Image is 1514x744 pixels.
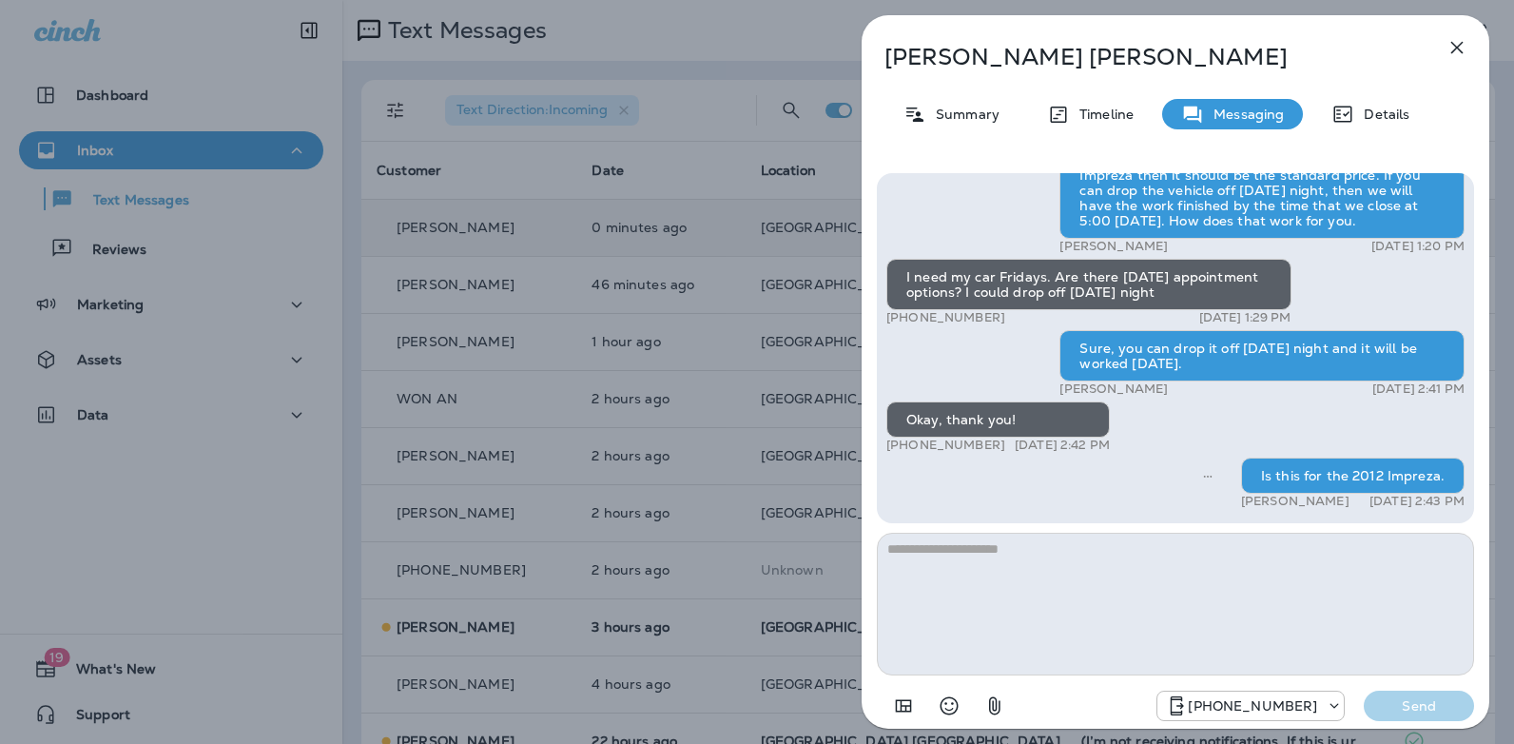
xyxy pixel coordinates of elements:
p: Messaging [1204,107,1284,122]
div: I need my car Fridays. Are there [DATE] appointment options? I could drop off [DATE] night [886,259,1291,310]
div: Okay, thank you! [886,401,1110,438]
p: [PHONE_NUMBER] [1188,698,1317,714]
p: [DATE] 2:43 PM [1369,494,1465,509]
div: Sure, you can drop it off [DATE] night and it will be worked [DATE]. [1059,330,1465,382]
div: Is this for the 2012 Impreza. [1241,458,1465,494]
p: Summary [926,107,1000,122]
p: [PERSON_NAME] [1059,239,1168,254]
p: [DATE] 2:42 PM [1015,438,1110,453]
span: Sent [1203,466,1213,483]
div: +1 (984) 409-9300 [1157,695,1344,717]
p: [PERSON_NAME] [PERSON_NAME] [884,44,1404,70]
button: Select an emoji [930,687,968,725]
p: Timeline [1070,107,1134,122]
p: [PERSON_NAME] [1241,494,1349,509]
p: [DATE] 1:20 PM [1371,239,1465,254]
p: [DATE] 2:41 PM [1372,382,1465,397]
p: Details [1354,107,1409,122]
p: [DATE] 1:29 PM [1199,310,1291,325]
div: [PERSON_NAME], if the oil filter is a special application it would be more expensive. If this is ... [1059,127,1465,239]
button: Add in a premade template [884,687,922,725]
p: [PHONE_NUMBER] [886,438,1005,453]
p: [PHONE_NUMBER] [886,310,1005,325]
p: [PERSON_NAME] [1059,382,1168,397]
